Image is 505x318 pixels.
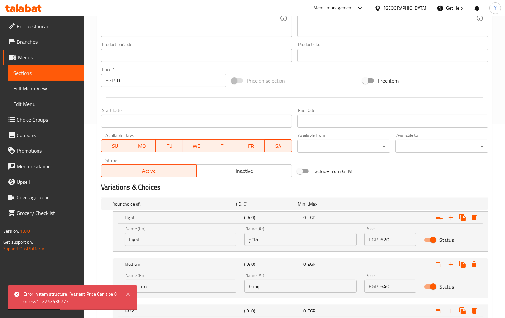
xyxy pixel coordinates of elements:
[304,307,306,315] span: 0
[380,280,416,293] input: Please enter price
[8,96,84,112] a: Edit Menu
[380,233,416,246] input: Please enter price
[101,139,128,152] button: SU
[199,166,290,176] span: Inactive
[236,201,295,207] h5: (ID: 0)
[20,227,30,235] span: 1.0.0
[17,116,79,124] span: Choice Groups
[13,100,79,108] span: Edit Menu
[3,205,84,221] a: Grocery Checklist
[244,233,356,246] input: Enter name Ar
[13,85,79,92] span: Full Menu View
[156,139,183,152] button: TU
[304,260,306,268] span: 0
[23,290,119,305] div: Error in item structure: "Variant Price Can't be 0 or less" - 2243436777
[101,183,488,192] h2: Variations & Choices
[439,283,454,290] span: Status
[457,258,468,270] button: Clone new choice
[17,209,79,217] span: Grocery Checklist
[186,141,208,151] span: WE
[445,305,457,317] button: Add new choice
[265,139,292,152] button: SA
[17,178,79,186] span: Upsell
[313,167,353,175] span: Exclude from GEM
[196,164,292,177] button: Inactive
[113,212,488,223] div: Expand
[3,112,84,127] a: Choice Groups
[17,162,79,170] span: Menu disclaimer
[307,260,315,268] span: EGP
[125,308,241,314] h5: Dark
[210,139,237,152] button: TH
[317,200,320,208] span: 1
[369,236,378,243] p: EGP
[3,244,44,253] a: Support.OpsPlatform
[3,50,84,65] a: Menus
[298,201,357,207] div: ,
[125,233,236,246] input: Enter name En
[18,53,79,61] span: Menus
[13,69,79,77] span: Sections
[3,159,84,174] a: Menu disclaimer
[17,22,79,30] span: Edit Restaurant
[101,164,197,177] button: Active
[434,305,445,317] button: Add choice group
[434,258,445,270] button: Add choice group
[307,307,315,315] span: EGP
[494,5,497,12] span: Y
[17,194,79,201] span: Coverage Report
[297,140,390,153] div: ​
[105,77,115,84] p: EGP
[104,166,194,176] span: Active
[313,4,353,12] div: Menu-management
[439,236,454,244] span: Status
[125,261,241,267] h5: Medium
[158,141,180,151] span: TU
[3,18,84,34] a: Edit Restaurant
[244,214,301,221] h5: (ID: 0)
[113,305,488,317] div: Expand
[113,258,488,270] div: Expand
[237,139,265,152] button: FR
[104,141,126,151] span: SU
[3,34,84,50] a: Branches
[8,65,84,81] a: Sections
[3,238,33,246] span: Get support on:
[3,127,84,143] a: Coupons
[297,49,488,62] input: Please enter product sku
[113,201,234,207] h5: Your choice of:
[244,261,301,267] h5: (ID: 0)
[240,141,262,151] span: FR
[3,174,84,190] a: Upsell
[395,140,488,153] div: ​
[302,3,476,34] textarea: قهوة خاصة مزيج مع بهارات
[298,200,305,208] span: Min
[3,190,84,205] a: Coverage Report
[101,49,292,62] input: Please enter product barcode
[305,200,308,208] span: 1
[378,77,399,85] span: Free item
[125,214,241,221] h5: Light
[468,258,480,270] button: Delete Medium
[445,212,457,223] button: Add new choice
[117,74,226,87] input: Please enter price
[17,147,79,155] span: Promotions
[244,280,356,293] input: Enter name Ar
[213,141,235,151] span: TH
[17,38,79,46] span: Branches
[369,282,378,290] p: EGP
[468,305,480,317] button: Delete Dark
[128,139,156,152] button: MO
[17,131,79,139] span: Coupons
[8,81,84,96] a: Full Menu View
[309,200,317,208] span: Max
[457,212,468,223] button: Clone new choice
[131,141,153,151] span: MO
[247,77,285,85] span: Price on selection
[105,3,280,34] textarea: Special coffee blend with spices
[307,213,315,222] span: EGP
[3,143,84,159] a: Promotions
[183,139,210,152] button: WE
[125,280,236,293] input: Enter name En
[304,213,306,222] span: 0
